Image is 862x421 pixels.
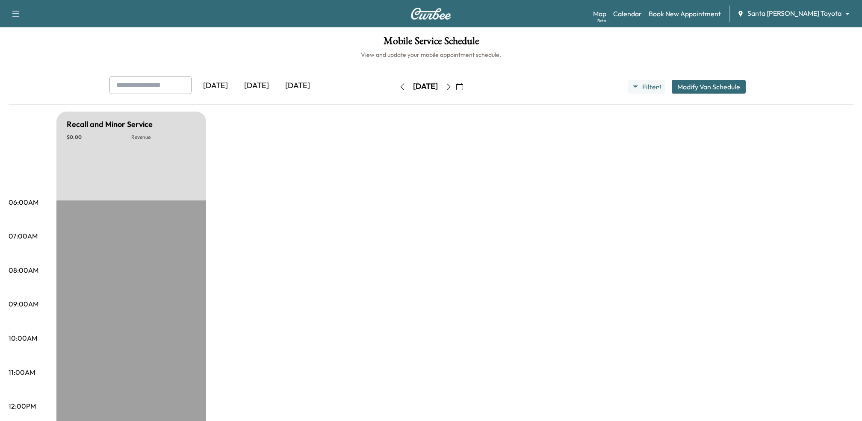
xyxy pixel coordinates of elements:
span: 1 [659,83,661,90]
p: 06:00AM [9,197,38,207]
button: Modify Van Schedule [672,80,746,94]
p: 10:00AM [9,333,37,343]
p: 12:00PM [9,401,36,411]
div: [DATE] [413,81,438,92]
h5: Recall and Minor Service [67,118,153,130]
p: $ 0.00 [67,134,131,141]
span: Santa [PERSON_NAME] Toyota [747,9,841,18]
a: MapBeta [593,9,606,19]
span: ● [658,85,659,89]
p: 08:00AM [9,265,38,275]
div: [DATE] [277,76,318,96]
div: [DATE] [195,76,236,96]
span: Filter [642,82,658,92]
h1: Mobile Service Schedule [9,36,853,50]
div: [DATE] [236,76,277,96]
a: Calendar [613,9,642,19]
div: Beta [597,18,606,24]
p: 11:00AM [9,367,35,377]
p: Revenue [131,134,196,141]
p: 09:00AM [9,299,38,309]
button: Filter●1 [628,80,665,94]
p: 07:00AM [9,231,38,241]
img: Curbee Logo [410,8,452,20]
a: Book New Appointment [649,9,721,19]
h6: View and update your mobile appointment schedule. [9,50,853,59]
